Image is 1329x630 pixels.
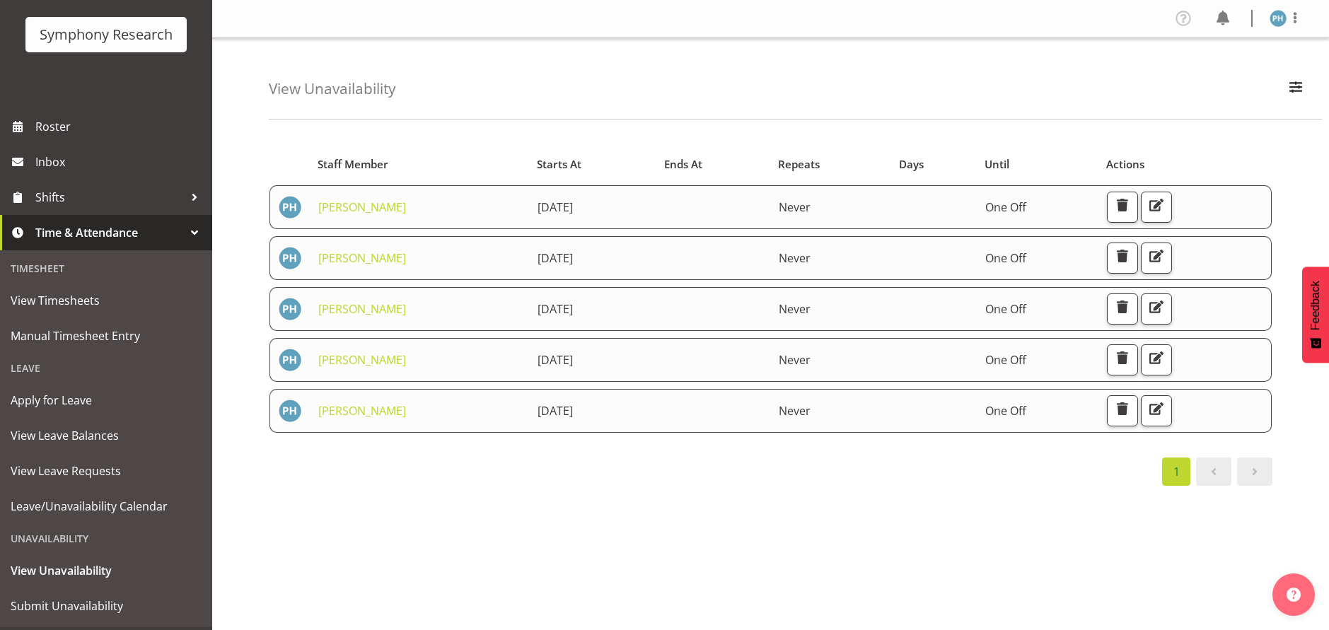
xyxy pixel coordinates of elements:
[11,425,202,446] span: View Leave Balances
[4,588,209,624] a: Submit Unavailability
[1287,588,1301,602] img: help-xxl-2.png
[1281,74,1311,105] button: Filter Employees
[985,403,1026,419] span: One Off
[11,325,202,346] span: Manual Timesheet Entry
[985,352,1026,368] span: One Off
[11,595,202,617] span: Submit Unavailability
[1270,10,1287,27] img: paul-hitchfield1916.jpg
[899,156,924,173] span: Days
[4,553,209,588] a: View Unavailability
[1107,395,1138,426] button: Delete Unavailability
[538,352,573,368] span: [DATE]
[779,199,811,215] span: Never
[4,283,209,318] a: View Timesheets
[279,196,301,218] img: paul-hitchfield1916.jpg
[11,560,202,581] span: View Unavailability
[664,156,702,173] span: Ends At
[11,290,202,311] span: View Timesheets
[538,403,573,419] span: [DATE]
[35,222,184,243] span: Time & Attendance
[279,399,301,422] img: paul-hitchfield1916.jpg
[1107,293,1138,325] button: Delete Unavailability
[279,247,301,269] img: paul-hitchfield1916.jpg
[779,403,811,419] span: Never
[1107,344,1138,375] button: Delete Unavailability
[1141,243,1172,274] button: Edit Unavailability
[4,418,209,453] a: View Leave Balances
[279,349,301,371] img: paul-hitchfield1916.jpg
[985,301,1026,317] span: One Off
[1106,156,1144,173] span: Actions
[537,156,581,173] span: Starts At
[318,199,406,215] a: [PERSON_NAME]
[318,250,406,266] a: [PERSON_NAME]
[4,453,209,489] a: View Leave Requests
[11,390,202,411] span: Apply for Leave
[40,24,173,45] div: Symphony Research
[318,403,406,419] a: [PERSON_NAME]
[1141,192,1172,223] button: Edit Unavailability
[538,250,573,266] span: [DATE]
[778,156,820,173] span: Repeats
[279,298,301,320] img: paul-hitchfield1916.jpg
[1107,192,1138,223] button: Delete Unavailability
[4,489,209,524] a: Leave/Unavailability Calendar
[1141,395,1172,426] button: Edit Unavailability
[4,383,209,418] a: Apply for Leave
[1309,281,1322,330] span: Feedback
[35,116,205,137] span: Roster
[318,301,406,317] a: [PERSON_NAME]
[11,496,202,517] span: Leave/Unavailability Calendar
[318,352,406,368] a: [PERSON_NAME]
[985,250,1026,266] span: One Off
[779,301,811,317] span: Never
[1141,293,1172,325] button: Edit Unavailability
[1141,344,1172,375] button: Edit Unavailability
[1107,243,1138,274] button: Delete Unavailability
[538,199,573,215] span: [DATE]
[779,250,811,266] span: Never
[985,156,1009,173] span: Until
[4,318,209,354] a: Manual Timesheet Entry
[35,151,205,173] span: Inbox
[779,352,811,368] span: Never
[4,354,209,383] div: Leave
[35,187,184,208] span: Shifts
[4,254,209,283] div: Timesheet
[269,81,395,97] h4: View Unavailability
[11,460,202,482] span: View Leave Requests
[318,156,388,173] span: Staff Member
[538,301,573,317] span: [DATE]
[985,199,1026,215] span: One Off
[1302,267,1329,363] button: Feedback - Show survey
[4,524,209,553] div: Unavailability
